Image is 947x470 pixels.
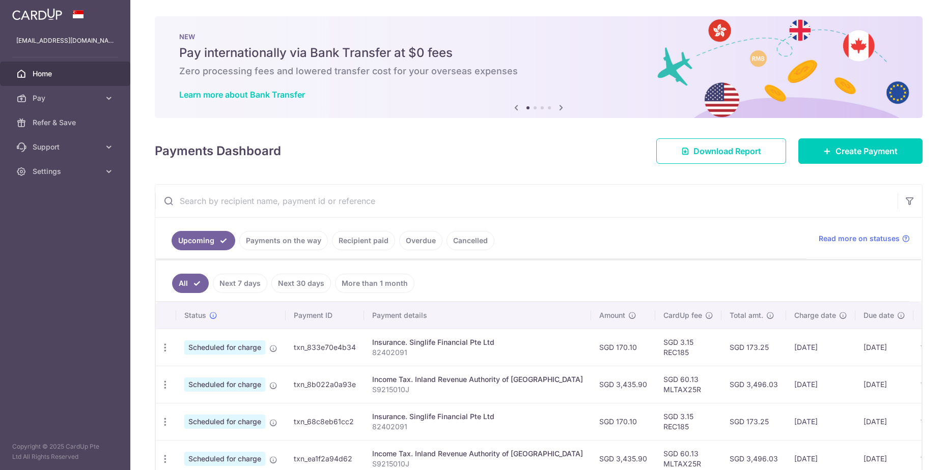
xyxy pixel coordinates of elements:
a: Download Report [656,138,786,164]
span: Support [33,142,100,152]
span: CardUp fee [663,310,702,320]
span: Home [33,69,100,79]
input: Search by recipient name, payment id or reference [155,185,898,217]
span: Status [184,310,206,320]
td: [DATE] [786,366,855,403]
td: txn_8b022a0a93e [286,366,364,403]
a: Overdue [399,231,442,250]
td: [DATE] [786,403,855,440]
p: NEW [179,33,898,41]
span: Total amt. [730,310,763,320]
h4: Payments Dashboard [155,142,281,160]
td: SGD 173.25 [721,403,786,440]
span: Create Payment [835,145,898,157]
p: 82402091 [372,347,583,358]
div: Income Tax. Inland Revenue Authority of [GEOGRAPHIC_DATA] [372,374,583,385]
span: Amount [599,310,625,320]
td: [DATE] [855,329,913,366]
a: Next 30 days [271,274,331,293]
h5: Pay internationally via Bank Transfer at $0 fees [179,45,898,61]
p: [EMAIL_ADDRESS][DOMAIN_NAME] [16,36,114,46]
td: SGD 170.10 [591,329,655,366]
td: SGD 3,435.90 [591,366,655,403]
img: CardUp [12,8,62,20]
td: txn_68c8eb61cc2 [286,403,364,440]
span: Read more on statuses [819,233,900,244]
td: SGD 3.15 REC185 [655,329,721,366]
div: Insurance. Singlife Financial Pte Ltd [372,337,583,347]
span: Refer & Save [33,118,100,128]
span: Charge date [794,310,836,320]
img: Bank Card [916,378,937,391]
a: Create Payment [798,138,923,164]
a: Payments on the way [239,231,328,250]
img: Bank Card [916,341,937,354]
span: Download Report [693,145,761,157]
img: Bank Card [916,453,937,465]
img: Bank Card [916,416,937,428]
p: S9215010J [372,459,583,469]
div: Income Tax. Inland Revenue Authority of [GEOGRAPHIC_DATA] [372,449,583,459]
th: Payment details [364,302,591,329]
h6: Zero processing fees and lowered transfer cost for your overseas expenses [179,65,898,77]
a: Next 7 days [213,274,267,293]
a: Upcoming [172,231,235,250]
span: Due date [864,310,894,320]
p: S9215010J [372,385,583,395]
a: Cancelled [447,231,494,250]
div: Insurance. Singlife Financial Pte Ltd [372,412,583,422]
img: Bank transfer banner [155,16,923,118]
td: SGD 3,496.03 [721,366,786,403]
td: SGD 173.25 [721,329,786,366]
span: Scheduled for charge [184,415,265,429]
a: More than 1 month [335,274,414,293]
p: 82402091 [372,422,583,432]
a: Learn more about Bank Transfer [179,90,305,100]
span: Scheduled for charge [184,377,265,392]
span: Pay [33,93,100,103]
a: All [172,274,209,293]
span: Scheduled for charge [184,452,265,466]
a: Recipient paid [332,231,395,250]
td: [DATE] [786,329,855,366]
td: SGD 60.13 MLTAX25R [655,366,721,403]
td: SGD 170.10 [591,403,655,440]
td: txn_833e70e4b34 [286,329,364,366]
td: [DATE] [855,366,913,403]
th: Payment ID [286,302,364,329]
span: Scheduled for charge [184,340,265,355]
td: [DATE] [855,403,913,440]
span: Settings [33,166,100,177]
td: SGD 3.15 REC185 [655,403,721,440]
a: Read more on statuses [819,233,910,244]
